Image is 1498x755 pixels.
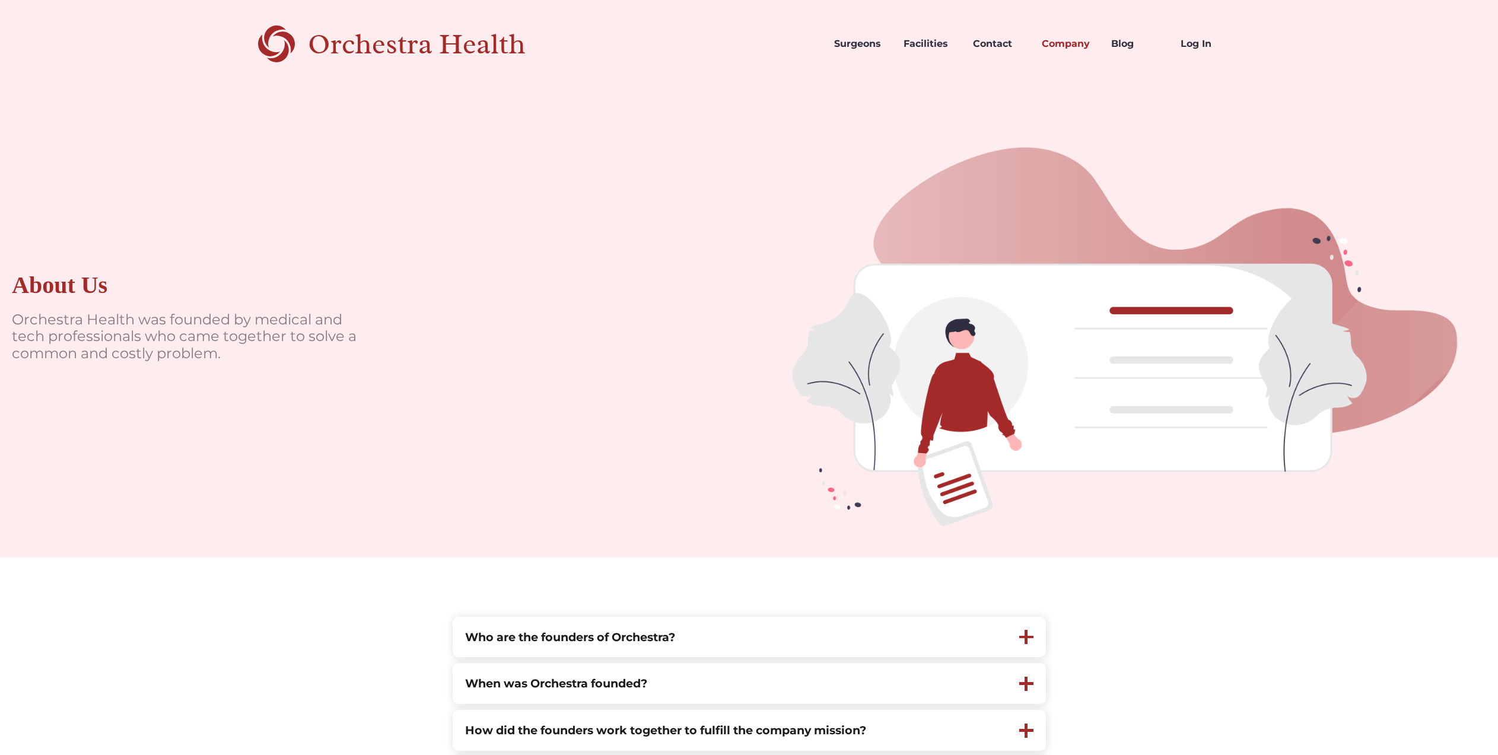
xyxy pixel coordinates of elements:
a: Company [1032,24,1102,64]
a: home [258,24,567,64]
a: Contact [963,24,1033,64]
p: Orchestra Health was founded by medical and tech professionals who came together to solve a commo... [12,311,368,362]
a: Surgeons [825,24,894,64]
a: Facilities [894,24,963,64]
strong: Who are the founders of Orchestra? [465,630,675,644]
div: About Us [12,271,107,300]
a: Blog [1102,24,1171,64]
img: doctors [749,88,1498,558]
strong: How did the founders work together to fulfill the company mission? [465,723,866,737]
strong: When was Orchestra founded? [465,676,647,690]
div: Orchestra Health [308,32,567,56]
a: Log In [1171,24,1241,64]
